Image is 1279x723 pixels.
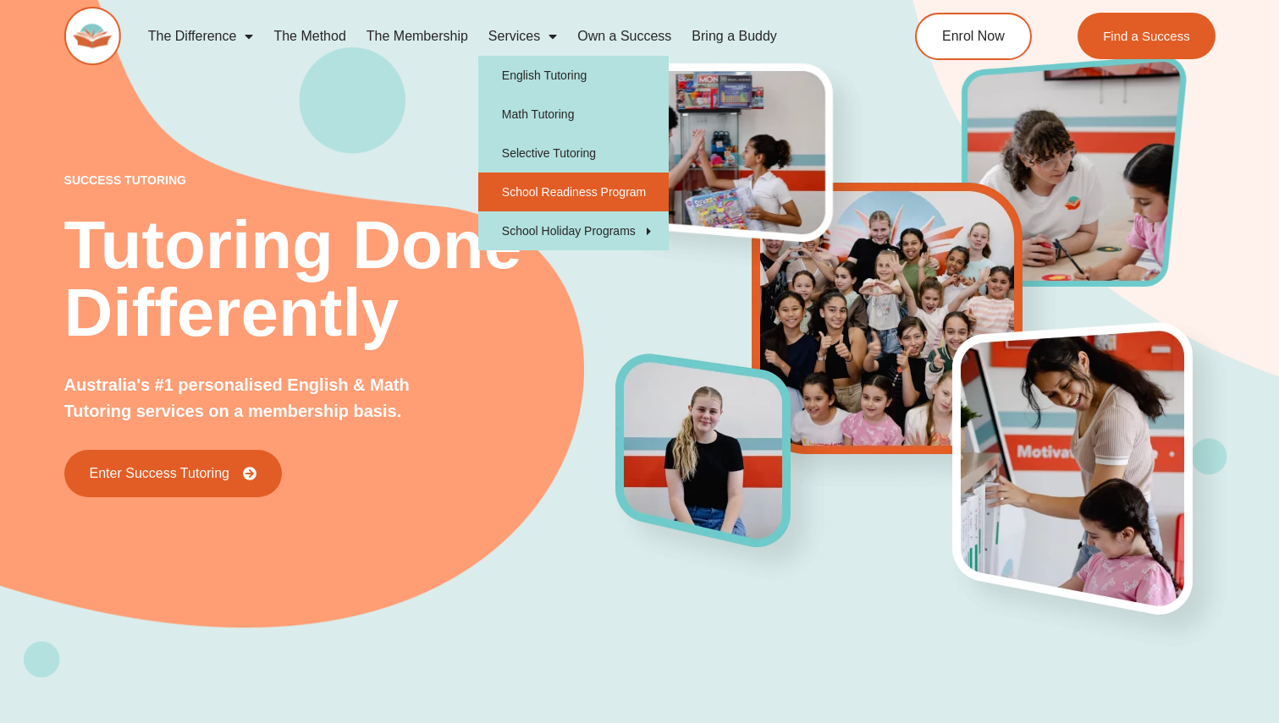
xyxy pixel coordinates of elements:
[478,134,669,173] a: Selective Tutoring
[64,211,617,347] h2: Tutoring Done Differently
[1194,642,1279,723] iframe: Chat Widget
[1078,13,1216,59] a: Find a Success
[1103,30,1190,42] span: Find a Success
[478,17,567,56] a: Services
[356,17,478,56] a: The Membership
[263,17,356,56] a: The Method
[478,95,669,134] a: Math Tutoring
[64,372,467,424] p: Australia's #1 personalised English & Math Tutoring services on a membership basis.
[567,17,681,56] a: Own a Success
[64,450,282,497] a: Enter Success Tutoring
[942,30,1005,43] span: Enrol Now
[478,56,669,250] ul: Services
[478,173,669,211] a: School Readiness Program
[681,17,787,56] a: Bring a Buddy
[478,211,669,250] a: School Holiday Programs
[64,174,617,186] p: success tutoring
[90,467,229,480] span: Enter Success Tutoring
[138,17,849,56] nav: Menu
[138,17,264,56] a: The Difference
[915,13,1032,60] a: Enrol Now
[478,56,669,95] a: English Tutoring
